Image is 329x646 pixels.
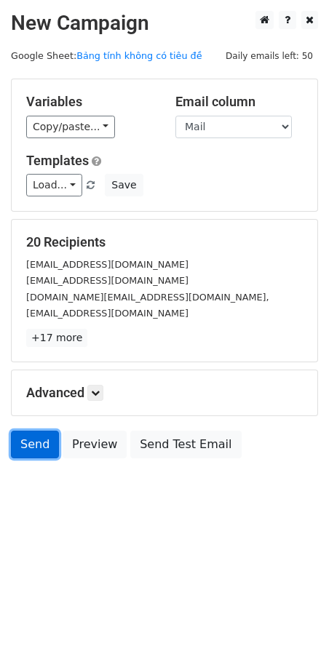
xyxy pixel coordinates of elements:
a: Send [11,431,59,458]
small: Google Sheet: [11,50,202,61]
h5: 20 Recipients [26,234,303,250]
span: Daily emails left: 50 [221,48,318,64]
a: Preview [63,431,127,458]
a: Copy/paste... [26,116,115,138]
h5: Advanced [26,385,303,401]
a: Send Test Email [130,431,241,458]
iframe: Chat Widget [256,576,329,646]
small: [EMAIL_ADDRESS][DOMAIN_NAME] [26,259,189,270]
small: [EMAIL_ADDRESS][DOMAIN_NAME] [26,275,189,286]
h5: Email column [175,94,303,110]
a: Bảng tính không có tiêu đề [76,50,202,61]
div: Tiện ích trò chuyện [256,576,329,646]
a: Templates [26,153,89,168]
h2: New Campaign [11,11,318,36]
button: Save [105,174,143,196]
a: +17 more [26,329,87,347]
a: Load... [26,174,82,196]
h5: Variables [26,94,154,110]
small: [DOMAIN_NAME][EMAIL_ADDRESS][DOMAIN_NAME], [EMAIL_ADDRESS][DOMAIN_NAME] [26,292,269,319]
a: Daily emails left: 50 [221,50,318,61]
